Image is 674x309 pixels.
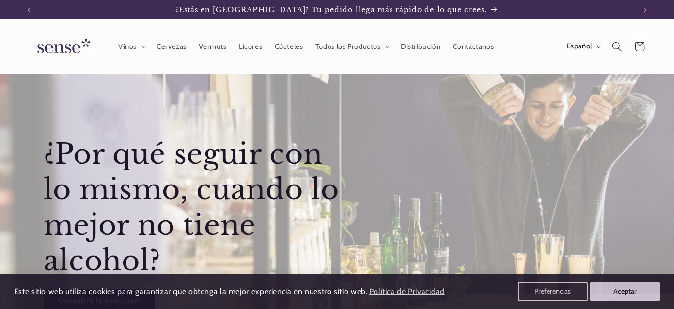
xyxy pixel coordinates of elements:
[233,36,268,57] a: Licores
[118,42,137,51] span: Vinos
[199,42,226,51] span: Vermuts
[43,137,354,279] h2: ¿Por qué seguir con lo mismo, cuando lo mejor no tiene alcohol?
[447,36,500,57] a: Contáctanos
[606,35,628,58] summary: Búsqueda
[453,42,494,51] span: Contáctanos
[401,42,441,51] span: Distribución
[590,282,660,301] button: Aceptar
[157,42,187,51] span: Cervezas
[26,33,98,61] img: Sense
[518,282,588,301] button: Preferencias
[14,287,368,296] span: Este sitio web utiliza cookies para garantizar que obtenga la mejor experiencia en nuestro sitio ...
[193,36,233,57] a: Vermuts
[175,5,487,14] span: ¿Estás en [GEOGRAPHIC_DATA]? Tu pedido llega más rápido de lo que crees.
[275,42,303,51] span: Cócteles
[315,42,381,51] span: Todos los Productos
[394,36,447,57] a: Distribución
[561,37,606,56] button: Español
[22,29,102,64] a: Sense
[367,283,446,300] a: Política de Privacidad (opens in a new tab)
[150,36,192,57] a: Cervezas
[239,42,262,51] span: Licores
[567,41,592,52] span: Español
[309,36,394,57] summary: Todos los Productos
[112,36,150,57] summary: Vinos
[268,36,309,57] a: Cócteles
